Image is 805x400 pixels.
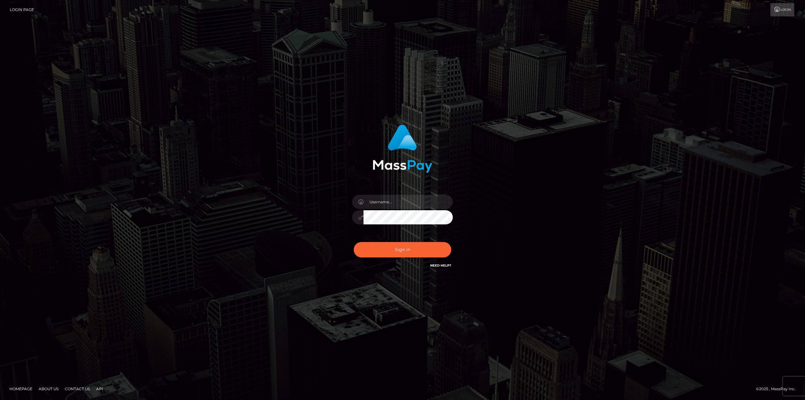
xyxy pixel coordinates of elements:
[62,384,92,394] a: Contact Us
[7,384,35,394] a: Homepage
[364,195,453,209] input: Username...
[94,384,106,394] a: API
[430,263,451,268] a: Need Help?
[756,386,800,392] div: © 2025 , MassPay Inc.
[770,3,794,16] a: Login
[373,125,432,173] img: MassPay Login
[10,3,34,16] a: Login Page
[36,384,61,394] a: About Us
[354,242,451,257] button: Sign in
